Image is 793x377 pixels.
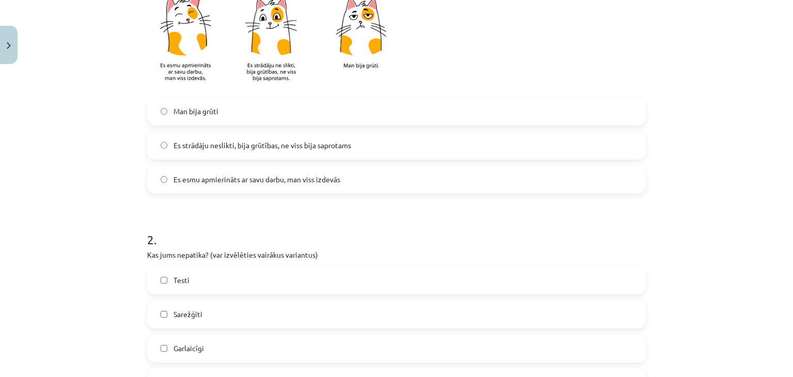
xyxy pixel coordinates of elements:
span: Testi [173,275,189,286]
p: Kas jums nepatika? (var izvēlēties vairākus variantus) [147,249,646,260]
span: Man bija grūti [173,106,218,117]
input: Testi [161,277,167,284]
span: Garlaicīgi [173,343,204,354]
span: Es strādāju neslikti, bija grūtības, ne viss bija saprotams [173,140,351,151]
span: Sarežģīti [173,309,202,320]
input: Es strādāju neslikti, bija grūtības, ne viss bija saprotams [161,142,167,149]
span: Es esmu apmierināts ar savu darbu, man viss izdevās [173,174,340,185]
input: Sarežģīti [161,311,167,318]
input: Garlaicīgi [161,345,167,352]
input: Man bija grūti [161,108,167,115]
img: icon-close-lesson-0947bae3869378f0d4975bcd49f059093ad1ed9edebbc8119c70593378902aed.svg [7,42,11,49]
input: Es esmu apmierināts ar savu darbu, man viss izdevās [161,176,167,183]
h1: 2 . [147,214,646,246]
